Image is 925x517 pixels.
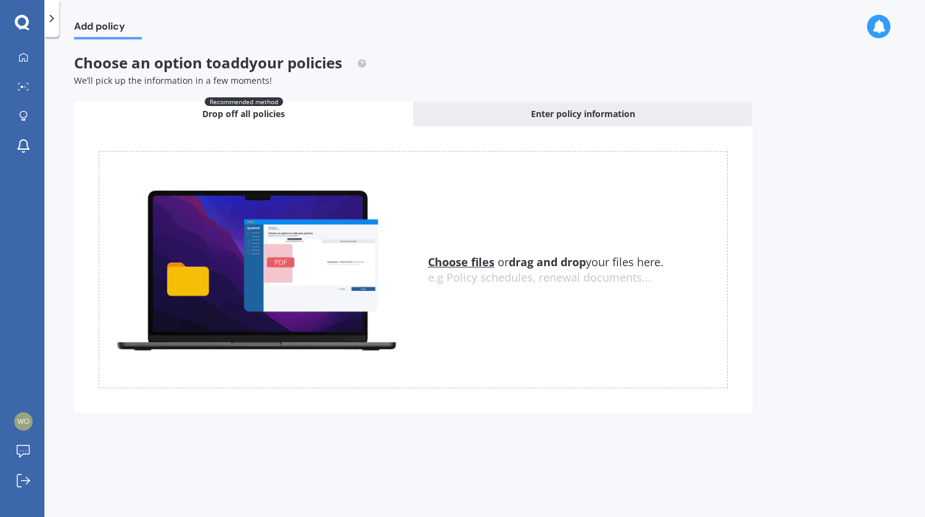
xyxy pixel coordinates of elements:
[74,75,272,86] span: We’ll pick up the information in a few moments!
[205,97,283,106] span: Recommended method
[14,412,33,431] img: 3cd6b7f752bf70145c096d7c1e905c24
[428,271,727,285] div: e.g Policy schedules, renewal documents...
[74,52,367,73] span: Choose an option
[428,254,495,269] u: Choose files
[206,52,342,73] span: to add your policies
[428,254,664,269] span: or your files here.
[74,20,142,37] span: Add policy
[99,183,413,356] img: upload.de96410c8ce839c3fdd5.gif
[531,108,635,120] span: Enter policy information
[202,108,285,120] span: Drop off all policies
[509,254,586,269] b: drag and drop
